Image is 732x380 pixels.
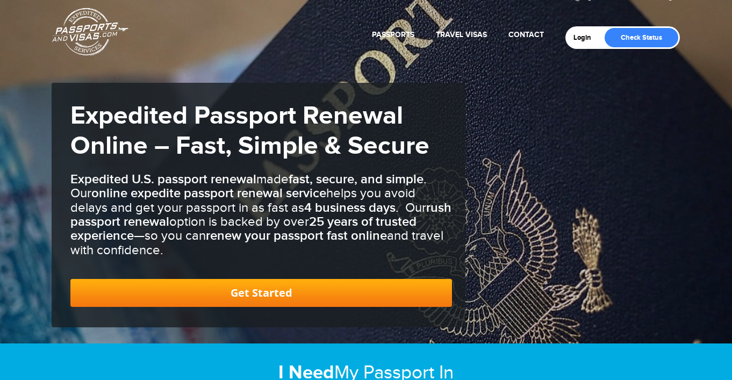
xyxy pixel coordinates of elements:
[289,171,424,187] b: fast, secure, and simple
[70,279,452,307] a: Get Started
[573,33,599,42] a: Login
[206,228,387,243] b: renew your passport fast online
[304,200,396,216] b: 4 business days
[372,30,414,39] a: Passports
[52,8,128,56] a: Passports & [DOMAIN_NAME]
[70,173,452,257] h3: made . Our helps you avoid delays and get your passport in as fast as . Our option is backed by o...
[70,200,451,230] b: rush passport renewal
[70,171,256,187] b: Expedited U.S. passport renewal
[436,30,487,39] a: Travel Visas
[508,30,544,39] a: Contact
[91,185,326,201] b: online expedite passport renewal service
[70,101,429,162] strong: Expedited Passport Renewal Online – Fast, Simple & Secure
[70,214,417,243] b: 25 years of trusted experience
[605,28,678,47] a: Check Status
